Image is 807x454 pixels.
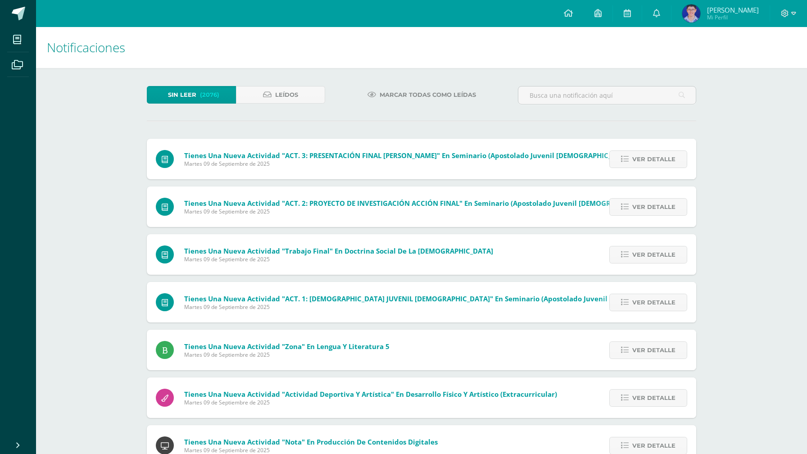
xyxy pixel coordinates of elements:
[47,39,125,56] span: Notificaciones
[184,351,390,359] span: Martes 09 de Septiembre de 2025
[632,437,676,454] span: Ver detalle
[184,208,671,215] span: Martes 09 de Septiembre de 2025
[184,151,648,160] span: Tienes una nueva actividad "ACT. 3: PRESENTACIÓN FINAL [PERSON_NAME]" En Seminario (Apostolado Ju...
[682,5,700,23] img: eac8305da70ec4796f38150793d9e04f.png
[200,86,219,103] span: (2076)
[184,303,701,311] span: Martes 09 de Septiembre de 2025
[168,86,196,103] span: Sin leer
[632,151,676,168] span: Ver detalle
[707,5,759,14] span: [PERSON_NAME]
[184,399,557,406] span: Martes 09 de Septiembre de 2025
[632,390,676,406] span: Ver detalle
[147,86,236,104] a: Sin leer(2076)
[632,199,676,215] span: Ver detalle
[184,390,557,399] span: Tienes una nueva actividad "Actividad Deportiva y Artística" En Desarrollo Físico y Artístico (Ex...
[184,342,390,351] span: Tienes una nueva actividad "Zona" En Lengua y Literatura 5
[632,246,676,263] span: Ver detalle
[518,86,696,104] input: Busca una notificación aquí
[184,437,438,446] span: Tienes una nueva actividad "Nota" En Producción de Contenidos Digitales
[632,294,676,311] span: Ver detalle
[356,86,487,104] a: Marcar todas como leídas
[184,246,493,255] span: Tienes una nueva actividad "Trabajo Final" En Doctrina Social de la [DEMOGRAPHIC_DATA]
[236,86,325,104] a: Leídos
[184,446,438,454] span: Martes 09 de Septiembre de 2025
[184,255,493,263] span: Martes 09 de Septiembre de 2025
[632,342,676,359] span: Ver detalle
[275,86,298,103] span: Leídos
[184,294,701,303] span: Tienes una nueva actividad "ACT. 1: [DEMOGRAPHIC_DATA] JUVENIL [DEMOGRAPHIC_DATA]" En Seminario (...
[184,199,671,208] span: Tienes una nueva actividad "ACT. 2: PROYECTO DE INVESTIGACIÓN ACCIÓN FINAL" En Seminario (Apostol...
[184,160,648,168] span: Martes 09 de Septiembre de 2025
[707,14,759,21] span: Mi Perfil
[380,86,476,103] span: Marcar todas como leídas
